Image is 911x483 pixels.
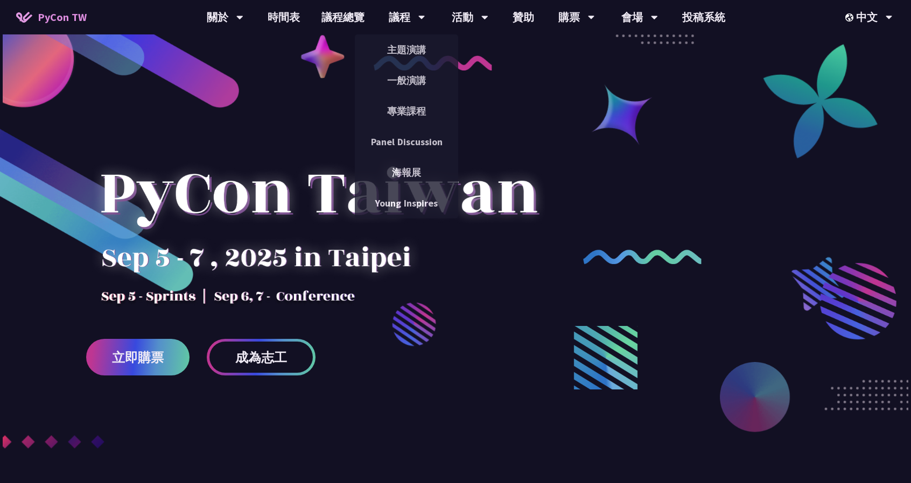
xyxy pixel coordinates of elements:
[207,339,316,375] a: 成為志工
[235,351,287,364] span: 成為志工
[355,160,458,185] a: 海報展
[845,13,856,22] img: Locale Icon
[5,4,97,31] a: PyCon TW
[16,12,32,23] img: Home icon of PyCon TW 2025
[112,351,164,364] span: 立即購票
[86,339,190,375] a: 立即購票
[355,98,458,124] a: 專業課程
[355,37,458,62] a: 主題演講
[38,9,87,25] span: PyCon TW
[355,190,458,216] a: Young Inspires
[355,68,458,93] a: 一般演講
[583,250,702,264] img: curly-2.e802c9f.png
[355,129,458,154] a: Panel Discussion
